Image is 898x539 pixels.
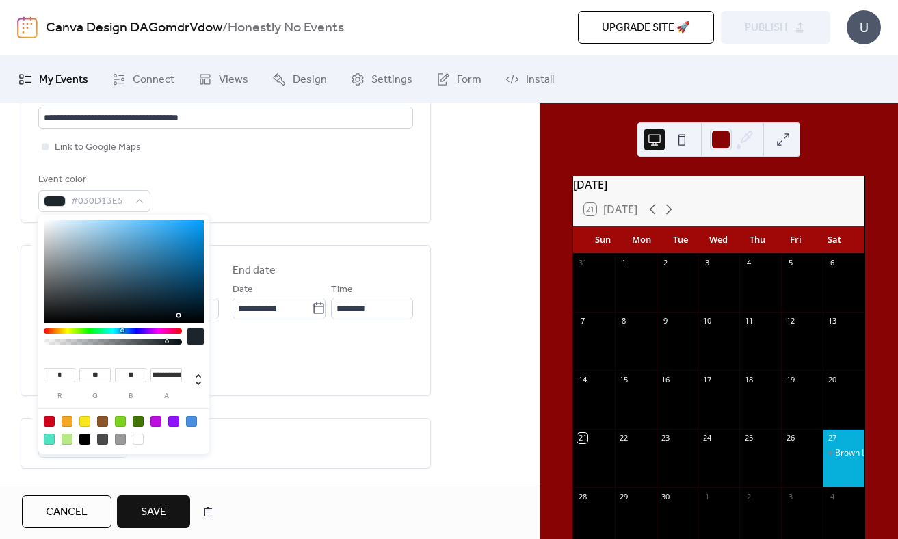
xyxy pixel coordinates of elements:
div: 15 [619,374,629,384]
span: My Events [39,72,88,88]
span: Link to Google Maps [55,140,141,156]
div: #000000 [79,434,90,445]
div: 14 [577,374,587,384]
div: Fri [776,226,815,254]
div: 29 [619,491,629,501]
div: Mon [622,226,661,254]
div: 2 [743,491,754,501]
div: 27 [827,433,837,443]
div: #9013FE [168,416,179,427]
div: #D0021B [44,416,55,427]
div: Tue [661,226,699,254]
div: Event color [38,172,148,188]
img: logo [17,16,38,38]
div: 6 [827,258,837,268]
span: Settings [371,72,412,88]
span: Cancel [46,504,88,521]
div: 4 [743,258,754,268]
div: #9B9B9B [115,434,126,445]
button: Save [117,495,190,528]
div: Thu [738,226,776,254]
div: 30 [661,491,671,501]
a: Views [188,61,259,98]
div: Sat [815,226,854,254]
div: #F5A623 [62,416,72,427]
div: #50E3C2 [44,434,55,445]
div: 25 [743,433,754,443]
div: 3 [785,491,795,501]
div: 4 [827,491,837,501]
span: Design [293,72,327,88]
button: Upgrade site 🚀 [578,11,714,44]
span: Install [526,72,554,88]
span: Views [219,72,248,88]
div: #F8E71C [79,416,90,427]
div: 28 [577,491,587,501]
div: Sun [584,226,622,254]
div: Brown Lantern [835,447,891,459]
div: 1 [702,491,712,501]
span: Upgrade site 🚀 [602,20,690,36]
div: #4A4A4A [97,434,108,445]
label: r [44,393,75,400]
div: 5 [785,258,795,268]
label: g [79,393,111,400]
div: #4A90E2 [186,416,197,427]
span: Connect [133,72,174,88]
div: 2 [661,258,671,268]
div: 24 [702,433,712,443]
div: 13 [827,316,837,326]
span: Save [141,504,166,521]
div: #417505 [133,416,144,427]
div: 22 [619,433,629,443]
a: Settings [341,61,423,98]
div: 1 [619,258,629,268]
span: #030D13E5 [71,194,129,210]
div: 12 [785,316,795,326]
b: / [222,15,228,41]
div: 8 [619,316,629,326]
span: Form [457,72,481,88]
div: Location [38,88,410,105]
div: End date [233,263,276,279]
a: Canva Design DAGomdrVdow [46,15,222,41]
div: #8B572A [97,416,108,427]
div: 7 [577,316,587,326]
div: 11 [743,316,754,326]
span: Date [233,282,253,298]
a: Connect [102,61,185,98]
div: 21 [577,433,587,443]
a: Install [495,61,564,98]
div: Wed [700,226,738,254]
div: #B8E986 [62,434,72,445]
span: Time [331,282,353,298]
div: 19 [785,374,795,384]
div: U [847,10,881,44]
div: 18 [743,374,754,384]
div: 20 [827,374,837,384]
div: 3 [702,258,712,268]
div: 9 [661,316,671,326]
div: 10 [702,316,712,326]
div: 31 [577,258,587,268]
label: b [115,393,146,400]
button: Cancel [22,495,111,528]
div: 23 [661,433,671,443]
a: Form [426,61,492,98]
a: Design [262,61,337,98]
a: My Events [8,61,98,98]
div: 17 [702,374,712,384]
label: a [150,393,182,400]
div: 26 [785,433,795,443]
div: Brown Lantern [823,447,864,459]
b: Honestly No Events [228,15,344,41]
div: #7ED321 [115,416,126,427]
div: #FFFFFF [133,434,144,445]
div: 16 [661,374,671,384]
div: [DATE] [573,176,864,193]
div: #BD10E0 [150,416,161,427]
